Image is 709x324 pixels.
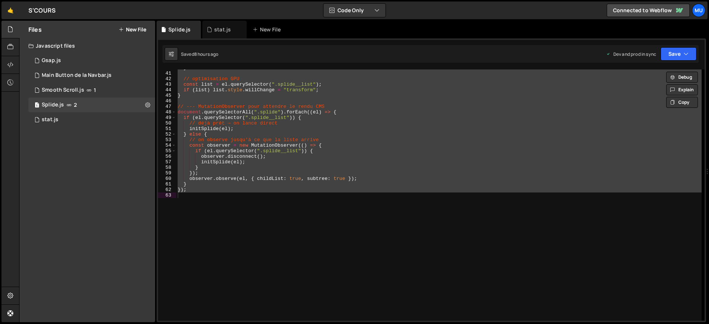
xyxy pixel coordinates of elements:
[158,143,176,148] div: 54
[158,71,176,76] div: 41
[158,187,176,192] div: 62
[692,4,705,17] a: Mu
[28,112,155,127] div: 16720/47147.js
[168,26,191,33] div: Splide.js
[158,126,176,132] div: 51
[158,76,176,82] div: 42
[158,137,176,143] div: 53
[28,68,155,83] div: 16720/45721.js
[28,83,155,98] div: 16720/45716.js
[158,104,176,109] div: 47
[158,87,176,93] div: 44
[158,109,176,115] div: 48
[42,87,84,93] div: Smooth Scroll.js
[35,103,39,109] span: 1
[323,4,386,17] button: Code Only
[94,87,96,93] span: 1
[607,4,690,17] a: Connected to Webflow
[158,132,176,137] div: 52
[158,98,176,104] div: 46
[42,72,112,79] div: Main Button de la Navbar.js
[158,120,176,126] div: 50
[666,84,698,95] button: Explain
[119,27,146,33] button: New File
[158,82,176,87] div: 43
[666,72,698,83] button: Debug
[158,176,176,181] div: 60
[158,154,176,159] div: 56
[28,53,155,68] div: 16720/47145.js
[42,102,64,108] div: Splide.js
[661,47,696,61] button: Save
[194,51,219,57] div: 8 hours ago
[20,38,155,53] div: Javascript files
[158,159,176,165] div: 57
[158,192,176,198] div: 63
[28,98,155,112] div: 16720/45717.js
[1,1,20,19] a: 🤙
[666,97,698,108] button: Copy
[158,170,176,176] div: 59
[158,148,176,154] div: 55
[158,165,176,170] div: 58
[158,93,176,98] div: 45
[253,26,284,33] div: New File
[214,26,231,33] div: stat.js
[158,115,176,120] div: 49
[181,51,219,57] div: Saved
[158,181,176,187] div: 61
[42,116,58,123] div: stat.js
[606,51,656,57] div: Dev and prod in sync
[42,57,61,64] div: Gsap.js
[28,25,42,34] h2: Files
[28,6,56,15] div: S'COURS
[74,102,77,108] span: 2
